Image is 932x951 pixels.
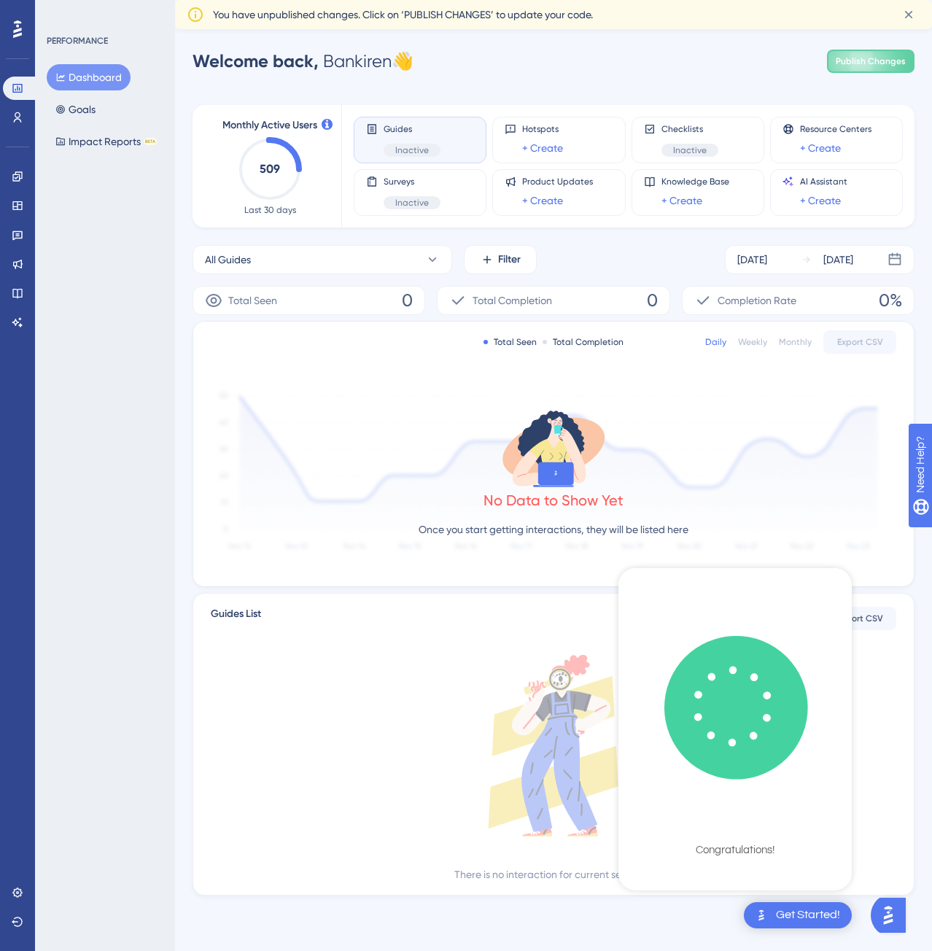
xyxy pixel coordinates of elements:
[744,902,852,928] div: Open Get Started! checklist
[779,336,812,348] div: Monthly
[498,251,521,268] span: Filter
[776,907,840,923] div: Get Started!
[673,144,707,156] span: Inactive
[705,336,726,348] div: Daily
[47,35,108,47] div: PERFORMANCE
[260,162,280,176] text: 509
[473,292,552,309] span: Total Completion
[800,139,841,157] a: + Create
[661,192,702,209] a: + Create
[800,176,847,187] span: AI Assistant
[193,50,319,71] span: Welcome back,
[836,55,906,67] span: Publish Changes
[737,251,767,268] div: [DATE]
[464,245,537,274] button: Filter
[837,336,883,348] span: Export CSV
[47,64,131,90] button: Dashboard
[661,123,718,135] span: Checklists
[522,123,563,135] span: Hotspots
[871,893,914,937] iframe: UserGuiding AI Assistant Launcher
[144,138,157,145] div: BETA
[823,607,896,630] button: Export CSV
[879,289,902,312] span: 0%
[618,568,852,890] div: Checklist Container
[213,6,593,23] span: You have unpublished changes. Click on ‘PUBLISH CHANGES’ to update your code.
[193,245,452,274] button: All Guides
[837,613,883,624] span: Export CSV
[827,50,914,73] button: Publish Changes
[484,490,624,511] div: No Data to Show Yet
[484,336,537,348] div: Total Seen
[823,330,896,354] button: Export CSV
[696,843,774,858] div: Congratulations!
[402,289,413,312] span: 0
[718,292,796,309] span: Completion Rate
[419,521,688,538] p: Once you start getting interactions, they will be listed here
[800,192,841,209] a: + Create
[661,176,729,187] span: Knowledge Base
[395,197,429,209] span: Inactive
[47,128,166,155] button: Impact ReportsBETA
[211,605,261,632] span: Guides List
[522,176,593,187] span: Product Updates
[654,816,817,837] div: Checklist Completed
[753,907,770,924] img: launcher-image-alternative-text
[384,176,440,187] span: Surveys
[454,866,653,883] div: There is no interaction for current selection
[384,123,440,135] span: Guides
[618,568,852,887] div: checklist loading
[244,204,296,216] span: Last 30 days
[228,292,277,309] span: Total Seen
[543,336,624,348] div: Total Completion
[800,123,871,135] span: Resource Centers
[395,144,429,156] span: Inactive
[47,96,104,123] button: Goals
[193,50,413,73] div: Bankiren 👋
[823,251,853,268] div: [DATE]
[522,192,563,209] a: + Create
[222,117,317,134] span: Monthly Active Users
[205,251,251,268] span: All Guides
[34,4,91,21] span: Need Help?
[647,289,658,312] span: 0
[522,139,563,157] a: + Create
[738,336,767,348] div: Weekly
